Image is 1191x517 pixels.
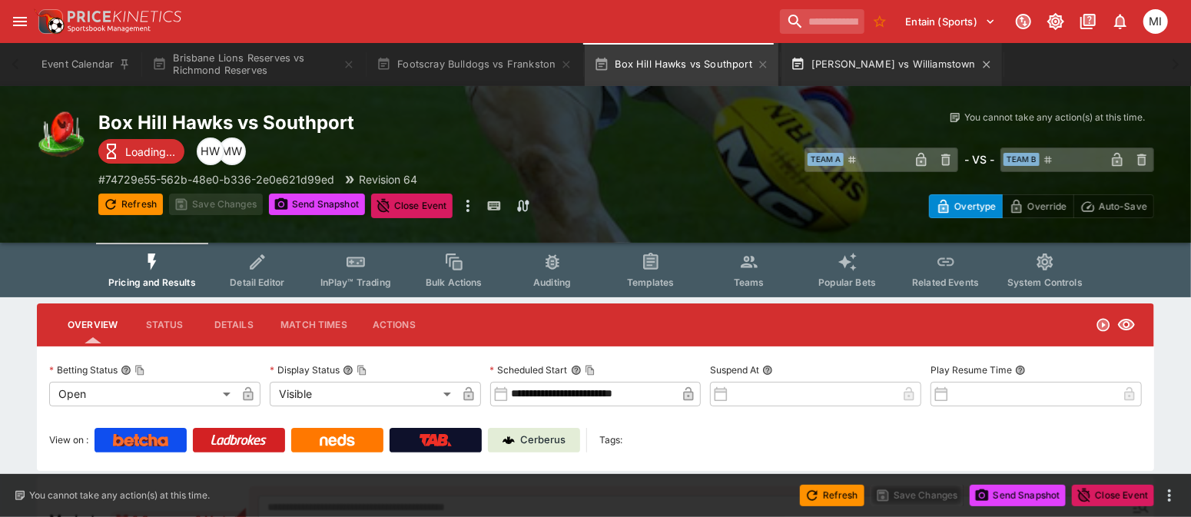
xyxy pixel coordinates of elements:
span: Bulk Actions [426,277,483,288]
div: Start From [929,194,1154,218]
span: Templates [627,277,674,288]
p: Revision 64 [359,171,417,187]
a: Cerberus [488,428,580,452]
button: Details [199,307,268,343]
button: Send Snapshot [970,485,1066,506]
p: Cerberus [521,432,566,448]
button: Copy To Clipboard [585,365,595,376]
span: System Controls [1007,277,1083,288]
button: Display StatusCopy To Clipboard [343,365,353,376]
p: Scheduled Start [490,363,568,376]
button: Documentation [1074,8,1102,35]
button: more [1160,486,1179,505]
p: Suspend At [710,363,759,376]
button: Scheduled StartCopy To Clipboard [571,365,582,376]
span: Detail Editor [230,277,284,288]
label: View on : [49,428,88,452]
button: michael.wilczynski [1139,5,1173,38]
button: Event Calendar [32,43,140,86]
button: Select Tenant [897,9,1005,34]
svg: Visible [1117,316,1136,334]
div: Michael Wilczynski [218,138,246,165]
img: PriceKinetics Logo [34,6,65,37]
p: You cannot take any action(s) at this time. [29,489,210,502]
button: Close Event [371,194,453,218]
img: Betcha [113,434,168,446]
div: Harry Walker [197,138,224,165]
h2: Copy To Clipboard [98,111,626,134]
img: Ladbrokes [211,434,267,446]
p: Betting Status [49,363,118,376]
button: Notifications [1106,8,1134,35]
span: Teams [734,277,765,288]
button: open drawer [6,8,34,35]
button: Footscray Bulldogs vs Frankston [367,43,582,86]
span: Auditing [533,277,571,288]
button: Overtype [929,194,1003,218]
button: Refresh [800,485,864,506]
img: Cerberus [503,434,515,446]
span: Related Events [912,277,979,288]
label: Tags: [599,428,622,452]
button: Status [130,307,199,343]
button: Override [1002,194,1073,218]
button: Connected to PK [1010,8,1037,35]
p: You cannot take any action(s) at this time. [964,111,1145,124]
button: Auto-Save [1073,194,1154,218]
span: Popular Bets [818,277,876,288]
button: Close Event [1072,485,1154,506]
button: Actions [360,307,429,343]
p: Override [1027,198,1067,214]
div: Event type filters [96,243,1095,297]
button: No Bookmarks [868,9,892,34]
span: InPlay™ Trading [320,277,391,288]
button: Box Hill Hawks vs Southport [585,43,778,86]
p: Loading... [125,144,175,160]
span: Team A [808,153,844,166]
svg: Open [1096,317,1111,333]
button: Toggle light/dark mode [1042,8,1070,35]
button: Match Times [268,307,360,343]
div: michael.wilczynski [1143,9,1168,34]
img: australian_rules.png [37,111,86,160]
p: Display Status [270,363,340,376]
button: Suspend At [762,365,773,376]
div: Visible [270,382,456,406]
p: Copy To Clipboard [98,171,334,187]
p: Overtype [954,198,996,214]
button: Copy To Clipboard [357,365,367,376]
span: Pricing and Results [108,277,196,288]
span: Team B [1004,153,1040,166]
p: Auto-Save [1099,198,1147,214]
button: Play Resume Time [1015,365,1026,376]
img: Sportsbook Management [68,25,151,32]
button: Brisbane Lions Reserves vs Richmond Reserves [143,43,364,86]
button: more [459,194,477,218]
h6: - VS - [964,151,994,167]
img: Neds [320,434,354,446]
button: Overview [55,307,130,343]
button: Betting StatusCopy To Clipboard [121,365,131,376]
input: search [780,9,864,34]
div: Open [49,382,236,406]
button: [PERSON_NAME] vs Williamstown [781,43,1002,86]
button: Refresh [98,194,163,215]
p: Play Resume Time [931,363,1012,376]
button: Copy To Clipboard [134,365,145,376]
img: PriceKinetics [68,11,181,22]
img: TabNZ [420,434,452,446]
button: Send Snapshot [269,194,365,215]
